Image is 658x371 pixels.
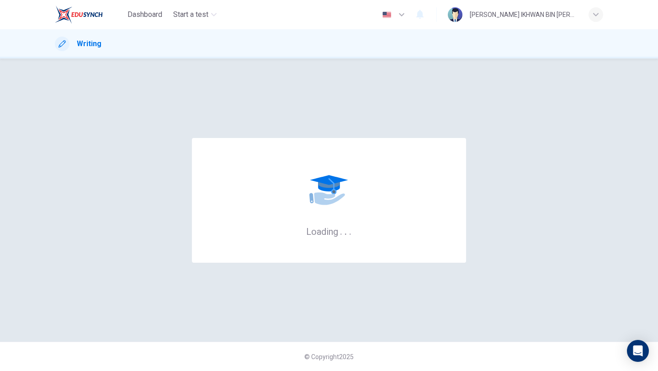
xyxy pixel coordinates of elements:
[77,38,101,49] h1: Writing
[470,9,578,20] div: [PERSON_NAME] IKHWAN BIN [PERSON_NAME]
[349,223,352,238] h6: .
[381,11,393,18] img: en
[55,5,103,24] img: EduSynch logo
[55,5,124,24] a: EduSynch logo
[306,225,352,237] h6: Loading
[127,9,162,20] span: Dashboard
[448,7,462,22] img: Profile picture
[124,6,166,23] button: Dashboard
[340,223,343,238] h6: .
[173,9,208,20] span: Start a test
[344,223,347,238] h6: .
[304,353,354,360] span: © Copyright 2025
[170,6,220,23] button: Start a test
[627,340,649,362] div: Open Intercom Messenger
